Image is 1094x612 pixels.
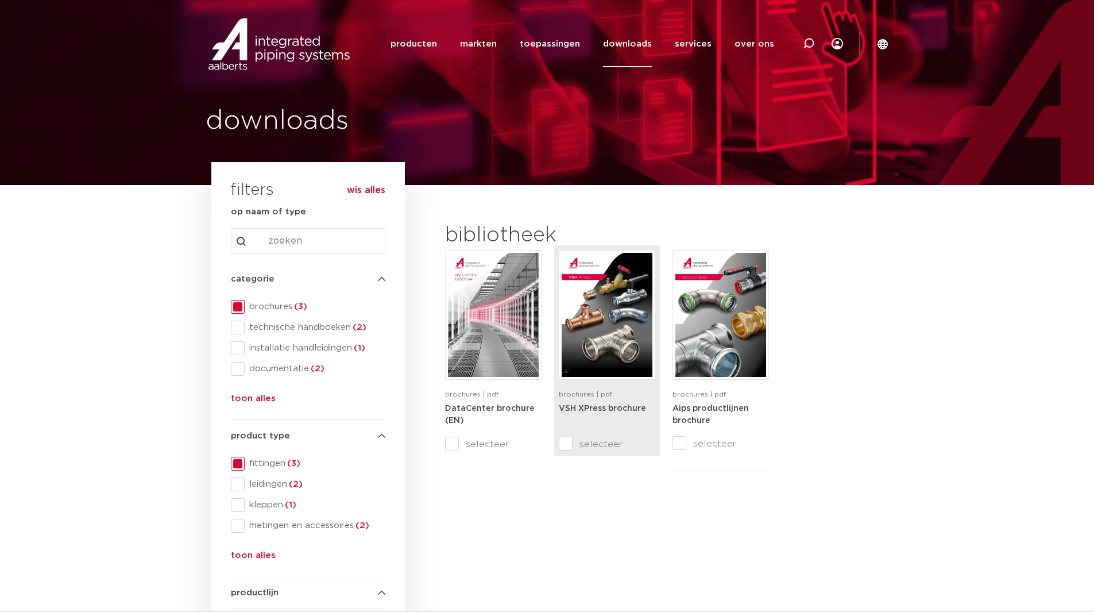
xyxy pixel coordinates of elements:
[347,184,385,196] button: wis alles
[559,391,612,398] span: brochures | pdf
[231,429,385,443] h4: product type
[245,322,385,333] span: technische handboeken
[391,21,437,67] a: producten
[245,458,385,469] span: fittingen
[206,103,542,140] h1: downloads
[231,321,385,334] div: technische handboeken(2)
[231,300,385,314] div: brochures(3)
[675,253,766,377] img: Aips-Product-lines_A4SuperHero-5010346-2024_1.1_NL-pdf.jpg
[675,21,712,67] a: services
[445,391,498,398] span: brochures | pdf
[231,207,306,216] strong: op naam of type
[672,437,769,451] label: selecteer
[245,479,385,490] span: leidingen
[231,457,385,471] div: fittingen(3)
[309,364,324,373] span: (2)
[245,342,385,354] span: installatie handleidingen
[245,363,385,375] span: documentatie
[231,341,385,355] div: installatie handleidingen(1)
[287,480,303,488] span: (2)
[520,21,580,67] a: toepassingen
[448,253,539,377] img: DataCenter_A4Brochure-5011610-2025_1.0_Pegler-UK-pdf.jpg
[391,21,774,67] nav: Menu
[231,392,276,410] button: toon alles
[283,501,296,509] span: (1)
[231,362,385,376] div: documentatie(2)
[672,391,726,398] span: brochures | pdf
[832,21,843,67] div: my IPS
[672,404,749,425] a: Aips productlijnen brochure
[603,21,652,67] a: downloads
[245,520,385,532] span: metingen en accessoires
[245,499,385,511] span: kleppen
[351,323,366,332] span: (2)
[445,437,542,451] label: selecteer
[231,177,274,205] h3: filters
[559,437,655,451] label: selecteer
[231,498,385,512] div: kleppen(1)
[285,459,300,468] span: (3)
[445,222,650,249] h2: bibliotheek
[231,586,385,600] h4: productlijn
[559,404,646,413] a: VSH XPress brochure
[460,21,497,67] a: markten
[231,272,385,286] h4: categorie
[231,519,385,533] div: metingen en accessoires(2)
[292,302,307,311] span: (3)
[231,549,276,567] button: toon alles
[231,478,385,491] div: leidingen(2)
[352,344,365,352] span: (1)
[735,21,774,67] a: over ons
[245,301,385,313] span: brochures
[445,404,535,425] a: DataCenter brochure (EN)
[354,521,369,530] span: (2)
[562,253,652,377] img: VSH-XPress_A4Brochure-5007145-2021_1.0_NL-1-pdf.jpg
